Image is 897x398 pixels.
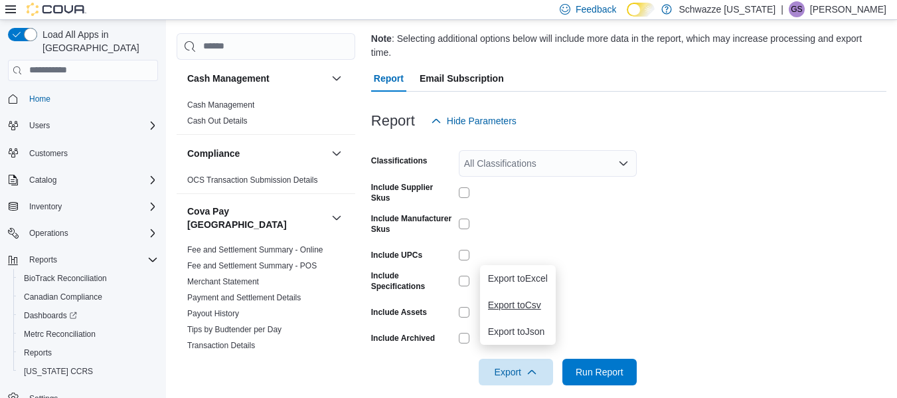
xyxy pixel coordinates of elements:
span: Users [24,118,158,134]
span: Inventory [29,201,62,212]
img: Cova [27,3,86,16]
span: Reports [24,348,52,358]
span: Export to Json [488,326,548,337]
input: Dark Mode [627,3,655,17]
span: Canadian Compliance [24,292,102,302]
label: Classifications [371,155,428,166]
span: Dashboards [24,310,77,321]
button: Cova Pay [GEOGRAPHIC_DATA] [329,210,345,226]
span: Washington CCRS [19,363,158,379]
button: Cova Pay [GEOGRAPHIC_DATA] [187,205,326,231]
a: Metrc Reconciliation [19,326,101,342]
p: [PERSON_NAME] [810,1,886,17]
span: Home [29,94,50,104]
span: Tips by Budtender per Day [187,324,282,335]
span: Email Subscription [420,65,504,92]
a: Cash Out Details [187,116,248,126]
span: Fee and Settlement Summary - POS [187,260,317,271]
span: Customers [29,148,68,159]
a: Dashboards [13,306,163,325]
span: Catalog [24,172,158,188]
span: Export [487,359,545,385]
a: Canadian Compliance [19,289,108,305]
a: Cash Management [187,100,254,110]
button: Operations [24,225,74,241]
button: Customers [3,143,163,162]
button: Catalog [24,172,62,188]
button: [US_STATE] CCRS [13,362,163,381]
div: Cova Pay [GEOGRAPHIC_DATA] [177,242,355,359]
button: Canadian Compliance [13,288,163,306]
a: Dashboards [19,308,82,324]
button: Compliance [329,146,345,161]
button: Reports [3,250,163,269]
span: [US_STATE] CCRS [24,366,93,377]
button: Export toJson [480,318,556,345]
span: GS [791,1,802,17]
span: Reports [19,345,158,361]
span: Users [29,120,50,131]
a: BioTrack Reconciliation [19,270,112,286]
button: Run Report [562,359,637,385]
span: Load All Apps in [GEOGRAPHIC_DATA] [37,28,158,54]
button: Reports [13,344,163,362]
button: Reports [24,252,62,268]
a: Merchant Statement [187,277,259,286]
button: Hide Parameters [426,108,522,134]
span: Metrc Reconciliation [19,326,158,342]
button: Export toExcel [480,265,556,292]
button: Home [3,89,163,108]
span: Merchant Statement [187,276,259,287]
span: Export to Excel [488,273,548,284]
label: Include Archived [371,333,435,344]
a: Payout History [187,309,239,318]
span: Reports [24,252,158,268]
label: Include Manufacturer Skus [371,213,453,235]
span: Operations [24,225,158,241]
label: Include UPCs [371,250,422,260]
span: Transaction Details [187,340,255,351]
p: Schwazze [US_STATE] [679,1,775,17]
span: Catalog [29,175,56,185]
a: Reports [19,345,57,361]
button: BioTrack Reconciliation [13,269,163,288]
span: Run Report [576,365,623,379]
a: [US_STATE] CCRS [19,363,98,379]
h3: Cash Management [187,72,270,85]
button: Catalog [3,171,163,189]
span: Export to Csv [488,300,548,310]
a: Fee and Settlement Summary - Online [187,245,323,254]
span: Dashboards [19,308,158,324]
div: Export all catalog items, optionally including specifications, SKUs, UPCs, and image assets. : Se... [371,4,880,60]
span: Hide Parameters [447,114,517,128]
span: Report [374,65,404,92]
a: Fee and Settlement Summary - POS [187,261,317,270]
span: Canadian Compliance [19,289,158,305]
button: Inventory [3,197,163,216]
button: Export [479,359,553,385]
a: Tips by Budtender per Day [187,325,282,334]
button: Inventory [24,199,67,215]
a: OCS Transaction Submission Details [187,175,318,185]
span: Payout History [187,308,239,319]
h3: Compliance [187,147,240,160]
button: Open list of options [618,158,629,169]
span: Fee and Settlement Summary - Online [187,245,323,255]
button: Compliance [187,147,326,160]
span: Inventory [24,199,158,215]
button: Cash Management [329,70,345,86]
a: Transaction Details [187,341,255,350]
span: Payment and Settlement Details [187,292,301,303]
div: Cash Management [177,97,355,134]
span: Home [24,90,158,107]
span: Reports [29,254,57,265]
span: Operations [29,228,68,239]
div: Compliance [177,172,355,193]
a: Payment and Settlement Details [187,293,301,302]
p: | [781,1,783,17]
label: Include Assets [371,307,427,318]
button: Users [3,116,163,135]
